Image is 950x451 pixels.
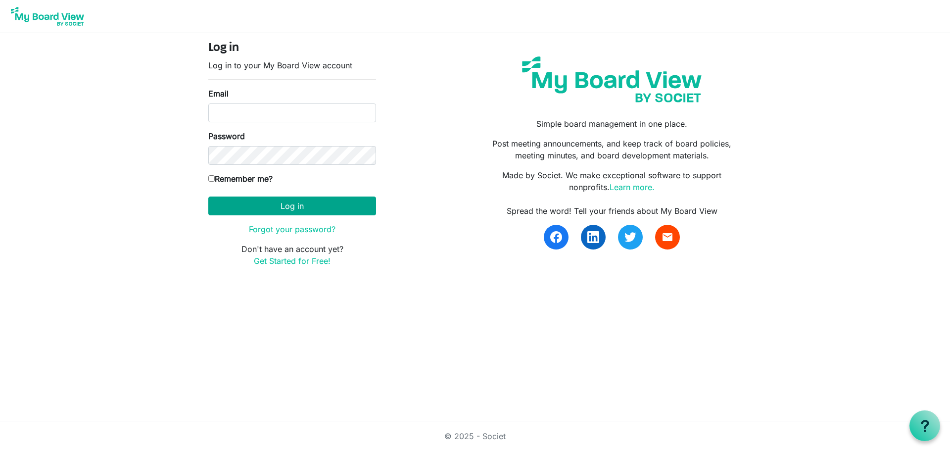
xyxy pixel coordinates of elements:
img: facebook.svg [550,231,562,243]
a: Forgot your password? [249,224,335,234]
p: Log in to your My Board View account [208,59,376,71]
input: Remember me? [208,175,215,182]
img: My Board View Logo [8,4,87,29]
img: my-board-view-societ.svg [515,49,709,110]
h4: Log in [208,41,376,55]
img: twitter.svg [624,231,636,243]
p: Made by Societ. We make exceptional software to support nonprofits. [482,169,742,193]
label: Password [208,130,245,142]
button: Log in [208,197,376,215]
a: Learn more. [610,182,655,192]
a: Get Started for Free! [254,256,331,266]
label: Remember me? [208,173,273,185]
p: Post meeting announcements, and keep track of board policies, meeting minutes, and board developm... [482,138,742,161]
a: email [655,225,680,250]
p: Don't have an account yet? [208,243,376,267]
div: Spread the word! Tell your friends about My Board View [482,205,742,217]
label: Email [208,88,229,100]
span: email [662,231,673,243]
a: © 2025 - Societ [444,431,506,441]
img: linkedin.svg [587,231,599,243]
p: Simple board management in one place. [482,118,742,130]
